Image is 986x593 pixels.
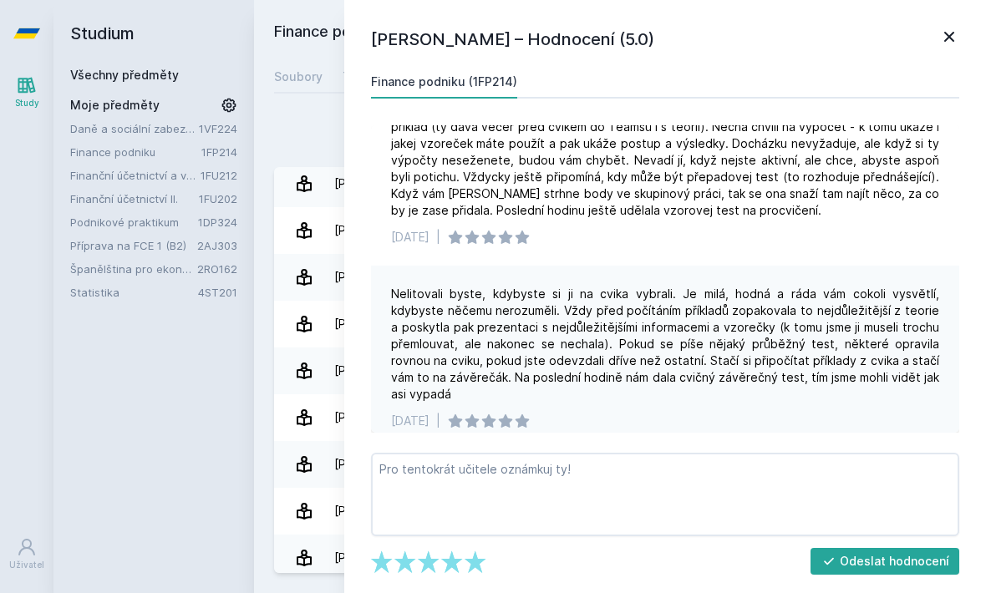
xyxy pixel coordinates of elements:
[274,488,966,535] a: [PERSON_NAME] 1 hodnocení 5.0
[343,60,376,94] a: Testy
[274,207,966,254] a: [PERSON_NAME] 2 hodnocení 3.0
[198,215,237,229] a: 1DP324
[334,401,427,434] div: [PERSON_NAME]
[274,301,966,347] a: [PERSON_NAME] 1 hodnocení 5.0
[334,354,427,388] div: [PERSON_NAME]
[334,167,427,200] div: [PERSON_NAME]
[436,413,440,429] div: |
[70,261,197,277] a: Španělština pro ekonomy - základní úroveň 2 (A1)
[274,441,966,488] a: [PERSON_NAME] 4 hodnocení 5.0
[334,494,427,528] div: [PERSON_NAME]
[274,20,774,47] h2: Finance podniku (1FP214)
[198,286,237,299] a: 4ST201
[391,102,939,219] div: Hrozně milá cvičící, opravdu nebudete litovat. Vždycky v rychlosti zopákne teorii a pak zadá přík...
[70,214,198,231] a: Podnikové praktikum
[334,448,427,481] div: [PERSON_NAME]
[70,68,179,82] a: Všechny předměty
[199,192,237,205] a: 1FU202
[334,307,427,341] div: [PERSON_NAME]
[3,529,50,580] a: Uživatel
[197,239,237,252] a: 2AJ303
[274,347,966,394] a: [PERSON_NAME] 6 hodnocení 5.0
[15,97,39,109] div: Study
[274,394,966,441] a: [PERSON_NAME] 2 hodnocení 5.0
[201,145,237,159] a: 1FP214
[70,284,198,301] a: Statistika
[70,97,160,114] span: Moje předměty
[274,60,323,94] a: Soubory
[70,167,201,184] a: Finanční účetnictví a výkaznictví podle Mezinárodních standardů účetního výkaznictví (IFRS)
[391,413,429,429] div: [DATE]
[334,541,427,575] div: [PERSON_NAME]
[391,286,939,403] div: Nelitovali byste, kdybyste si ji na cvika vybrali. Je milá, hodná a ráda vám cokoli vysvětlí, kdy...
[3,67,50,118] a: Study
[70,190,199,207] a: Finanční účetnictví II.
[811,548,960,575] button: Odeslat hodnocení
[334,214,427,247] div: [PERSON_NAME]
[436,229,440,246] div: |
[201,169,237,182] a: 1FU212
[70,144,201,160] a: Finance podniku
[274,535,966,581] a: [PERSON_NAME] 4 hodnocení 2.8
[9,559,44,571] div: Uživatel
[274,160,966,207] a: [PERSON_NAME] 4 hodnocení 4.3
[274,254,966,301] a: [PERSON_NAME] 14 hodnocení 4.4
[334,261,427,294] div: [PERSON_NAME]
[197,262,237,276] a: 2RO162
[70,237,197,254] a: Příprava na FCE 1 (B2)
[70,120,199,137] a: Daně a sociální zabezpečení
[391,229,429,246] div: [DATE]
[274,68,323,85] div: Soubory
[343,68,376,85] div: Testy
[199,122,237,135] a: 1VF224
